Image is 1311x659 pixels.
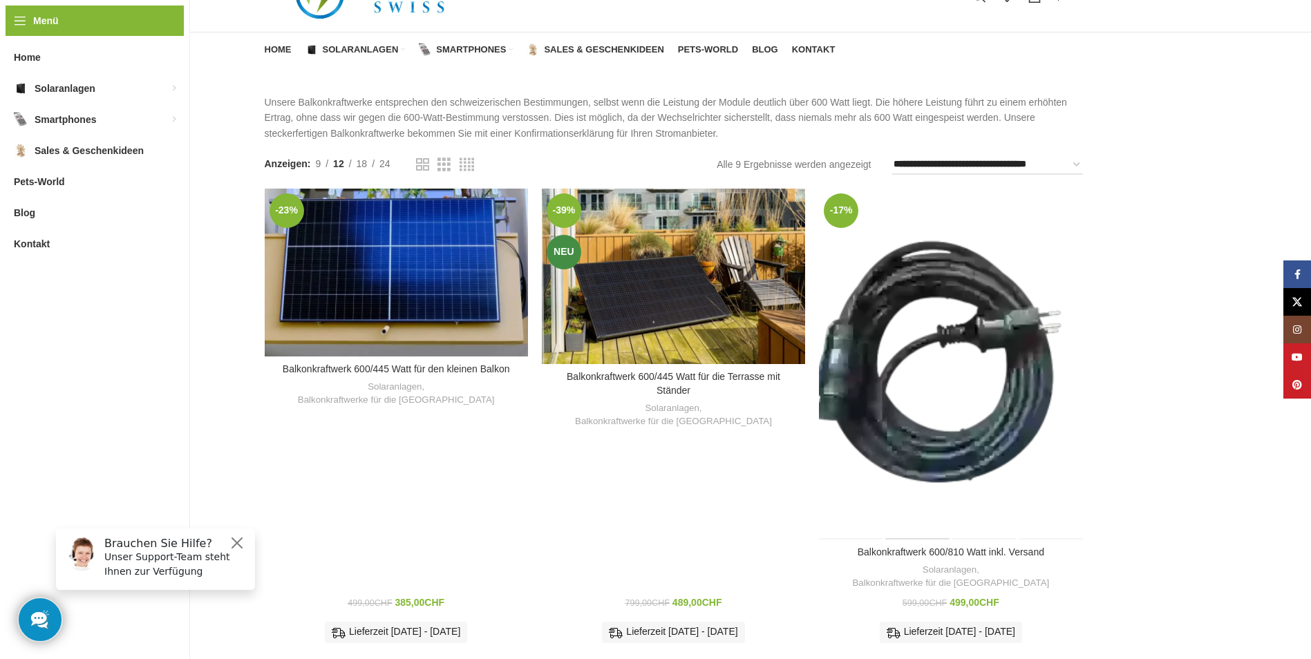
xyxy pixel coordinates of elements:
a: Solaranlagen [923,564,977,577]
bdi: 599,00 [903,598,947,608]
div: Lieferzeit [DATE] - [DATE] [880,622,1022,642]
a: Solaranlagen [645,402,699,415]
a: Pets-World [678,36,738,64]
a: 12 [328,156,349,171]
a: Solaranlagen [368,381,422,394]
h6: Brauchen Sie Hilfe? [59,19,202,32]
span: Solaranlagen [323,44,399,55]
span: Solaranlagen [35,76,95,101]
a: Instagram Social Link [1283,316,1311,343]
p: Unser Support-Team steht Ihnen zur Verfügung [59,32,202,61]
bdi: 499,00 [348,598,392,608]
span: CHF [929,598,947,608]
span: Pets-World [678,44,738,55]
span: CHF [652,598,670,608]
img: Sales & Geschenkideen [527,44,539,56]
span: -23% [270,193,304,228]
img: Solaranlagen [305,44,318,56]
a: Balkonkraftwerke für die [GEOGRAPHIC_DATA] [852,577,1049,590]
span: Blog [14,200,35,225]
span: Smartphones [436,44,506,55]
span: Home [265,44,292,55]
p: Alle 9 Ergebnisse werden angezeigt [717,157,871,172]
span: Blog [752,44,778,55]
div: , [272,381,521,406]
img: Sales & Geschenkideen [14,144,28,157]
div: Lieferzeit [DATE] - [DATE] [325,622,467,642]
span: 24 [379,158,390,169]
span: CHF [702,597,722,608]
span: -17% [824,193,858,228]
a: Blog [752,36,778,64]
a: Balkonkraftwerk 600/810 Watt inkl. Versand [819,189,1082,539]
a: Kontakt [792,36,836,64]
a: 9 [310,156,326,171]
img: Smartphones [14,113,28,126]
span: 9 [315,158,321,169]
a: YouTube Social Link [1283,343,1311,371]
span: Pets-World [14,169,65,194]
p: Unsere Balkonkraftwerke entsprechen den schweizerischen Bestimmungen, selbst wenn die Leistung de... [265,95,1088,141]
a: Balkonkraftwerk 600/445 Watt für den kleinen Balkon [283,363,510,374]
a: Pinterest Social Link [1283,371,1311,399]
span: Sales & Geschenkideen [544,44,663,55]
a: Balkonkraftwerk 600/810 Watt inkl. Versand [858,546,1044,557]
span: Kontakt [14,231,50,256]
a: X Social Link [1283,288,1311,316]
a: Solaranlagen [305,36,406,64]
span: CHF [424,597,444,608]
span: -39% [547,193,581,228]
a: Balkonkraftwerk 600/445 Watt für den kleinen Balkon [265,189,528,356]
a: 18 [352,156,372,171]
a: Balkonkraftwerk 600/445 Watt für die Terrasse mit Ständer [567,371,780,396]
div: Lieferzeit [DATE] - [DATE] [602,622,744,642]
div: , [826,564,1075,589]
a: Sales & Geschenkideen [527,36,663,64]
a: Smartphones [419,36,513,64]
a: Rasteransicht 4 [460,156,474,173]
select: Shop-Reihenfolge [892,155,1083,175]
img: Customer service [19,19,54,54]
span: Neu [547,235,581,269]
span: Smartphones [35,107,96,132]
a: Rasteransicht 3 [437,156,451,173]
a: Home [265,36,292,64]
a: Balkonkraftwerke für die [GEOGRAPHIC_DATA] [575,415,772,428]
div: , [549,402,798,428]
span: CHF [375,598,393,608]
bdi: 385,00 [395,597,445,608]
bdi: 489,00 [672,597,722,608]
bdi: 499,00 [950,597,999,608]
a: Facebook Social Link [1283,260,1311,288]
span: 18 [357,158,368,169]
a: Balkonkraftwerk 600/445 Watt für die Terrasse mit Ständer [542,189,805,364]
span: Menü [33,13,59,28]
img: Smartphones [419,44,431,56]
span: Sales & Geschenkideen [35,138,144,163]
a: 24 [375,156,395,171]
img: Solaranlagen [14,82,28,95]
div: Hauptnavigation [258,36,842,64]
a: Balkonkraftwerke für die [GEOGRAPHIC_DATA] [298,394,495,407]
span: Home [14,45,41,70]
span: Anzeigen [265,156,311,171]
button: Close [184,17,200,34]
a: Rasteransicht 2 [416,156,429,173]
bdi: 799,00 [625,598,670,608]
span: CHF [979,597,999,608]
span: 12 [333,158,344,169]
span: Kontakt [792,44,836,55]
